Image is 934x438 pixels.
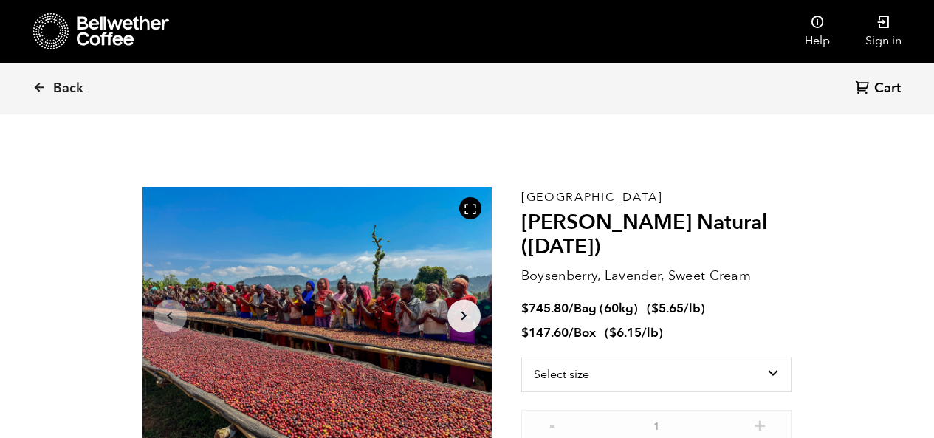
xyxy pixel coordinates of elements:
[521,266,792,286] p: Boysenberry, Lavender, Sweet Cream
[53,80,83,97] span: Back
[874,80,901,97] span: Cart
[569,300,574,317] span: /
[651,300,684,317] bdi: 5.65
[521,211,792,260] h2: [PERSON_NAME] Natural ([DATE])
[574,300,638,317] span: Bag (60kg)
[521,324,529,341] span: $
[605,324,663,341] span: ( )
[521,300,569,317] bdi: 745.80
[609,324,617,341] span: $
[521,300,529,317] span: $
[521,324,569,341] bdi: 147.60
[855,79,904,99] a: Cart
[642,324,659,341] span: /lb
[574,324,596,341] span: Box
[647,300,705,317] span: ( )
[543,417,562,432] button: -
[609,324,642,341] bdi: 6.15
[651,300,659,317] span: $
[751,417,769,432] button: +
[569,324,574,341] span: /
[684,300,701,317] span: /lb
